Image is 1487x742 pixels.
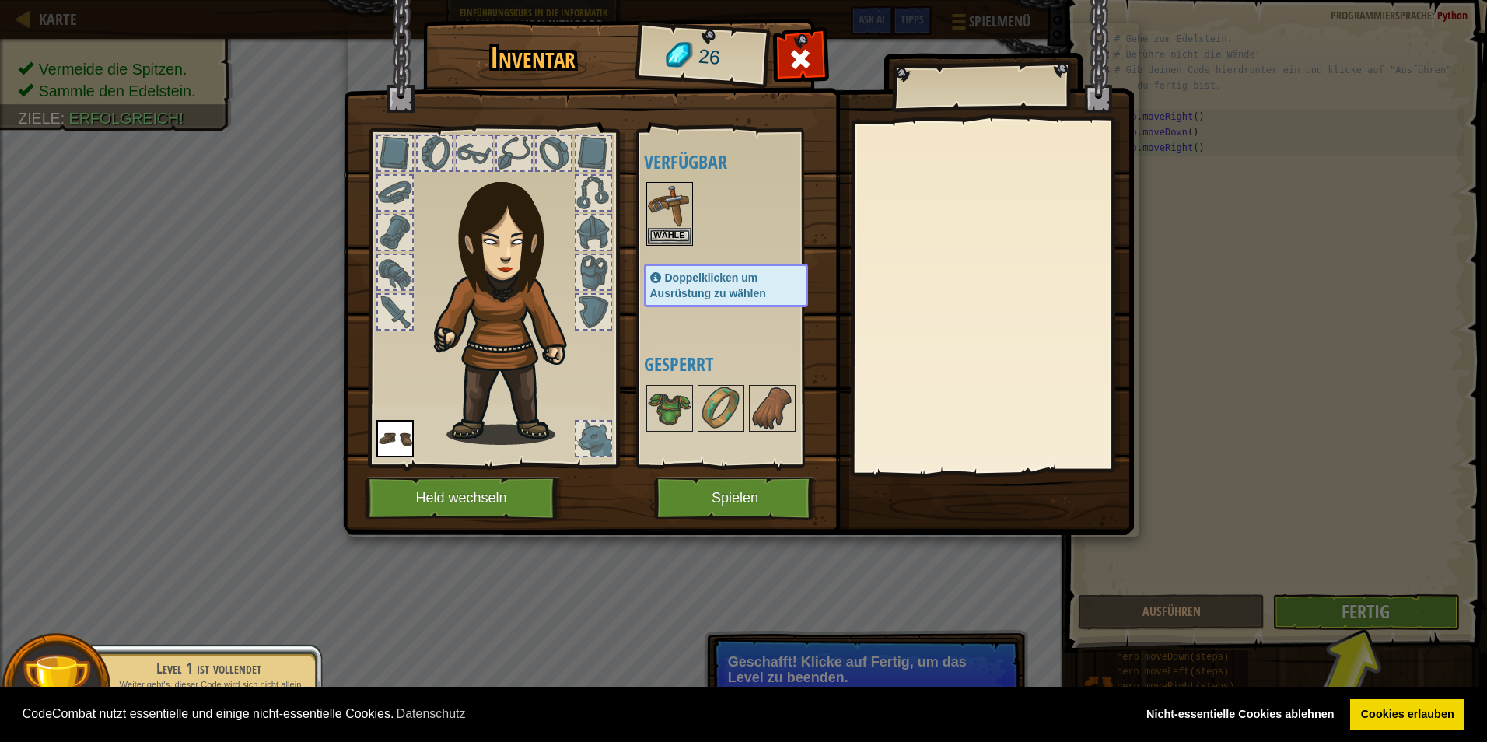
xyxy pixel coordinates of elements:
img: portrait.png [648,387,691,430]
button: Spielen [654,477,817,520]
p: Weiter geht's, dieser Code wird sich nicht allein lernen! [110,679,306,702]
img: portrait.png [699,387,743,430]
h1: Inventar [434,41,632,74]
button: Wähle [648,228,691,244]
h4: Verfügbar [644,152,839,172]
a: allow cookies [1350,699,1464,730]
span: 26 [697,43,721,72]
img: guardian_hair.png [427,159,594,445]
img: portrait.png [648,184,691,227]
span: CodeCombat nutzt essentielle und einige nicht-essentielle Cookies. [23,702,1124,726]
h4: Gesperrt [644,354,839,374]
a: deny cookies [1135,699,1345,730]
span: Doppelklicken um Ausrüstung zu wählen [650,271,766,299]
img: portrait.png [376,420,414,457]
button: Held wechseln [365,477,562,520]
img: portrait.png [750,387,794,430]
div: Level 1 ist vollendet [110,657,306,679]
img: trophy.png [21,653,92,723]
a: learn more about cookies [394,702,467,726]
